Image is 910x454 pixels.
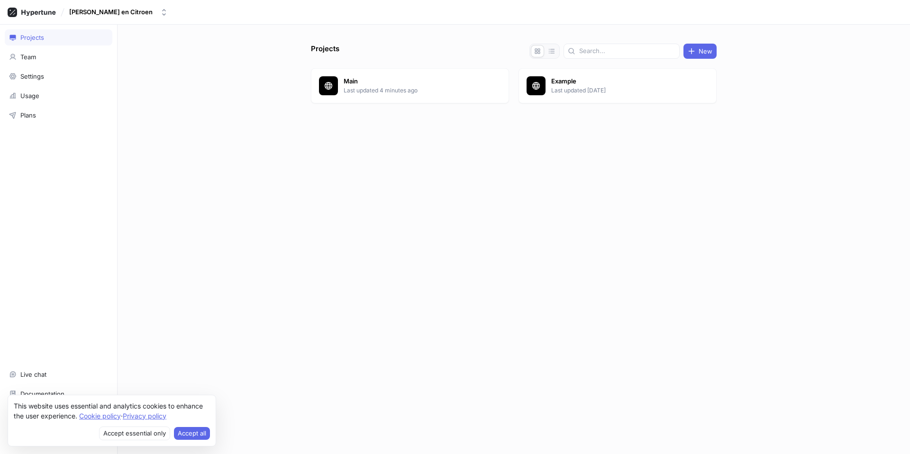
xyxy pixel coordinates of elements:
a: Usage [5,88,112,104]
input: Search... [579,46,675,56]
button: [PERSON_NAME] en Citroen [65,4,172,20]
a: Cookie policy [79,412,121,420]
div: Projects [20,34,44,41]
div: [PERSON_NAME] en Citroen [69,8,153,16]
div: Settings [20,73,44,80]
button: Decline cookies [99,427,170,441]
a: Plans [5,107,112,123]
div: Team [20,53,36,61]
div: Documentation [20,390,64,398]
a: Settings [5,68,112,84]
div: Live chat [20,371,46,378]
a: Projects [5,29,112,45]
button: Accept cookies [174,427,210,440]
div: Plans [20,111,36,119]
div: Usage [20,92,39,100]
span: New [699,48,712,54]
a: Privacy policy [123,412,166,420]
a: Documentation [5,386,112,402]
p: Main [344,77,481,86]
button: New [683,44,717,59]
div: This website uses essential and analytics cookies to enhance the user experience. ‧ [14,401,210,421]
p: Last updated [DATE] [551,86,689,95]
p: Example [551,77,689,86]
a: Team [5,49,112,65]
p: Last updated 4 minutes ago [344,86,481,95]
p: Projects [311,44,339,59]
